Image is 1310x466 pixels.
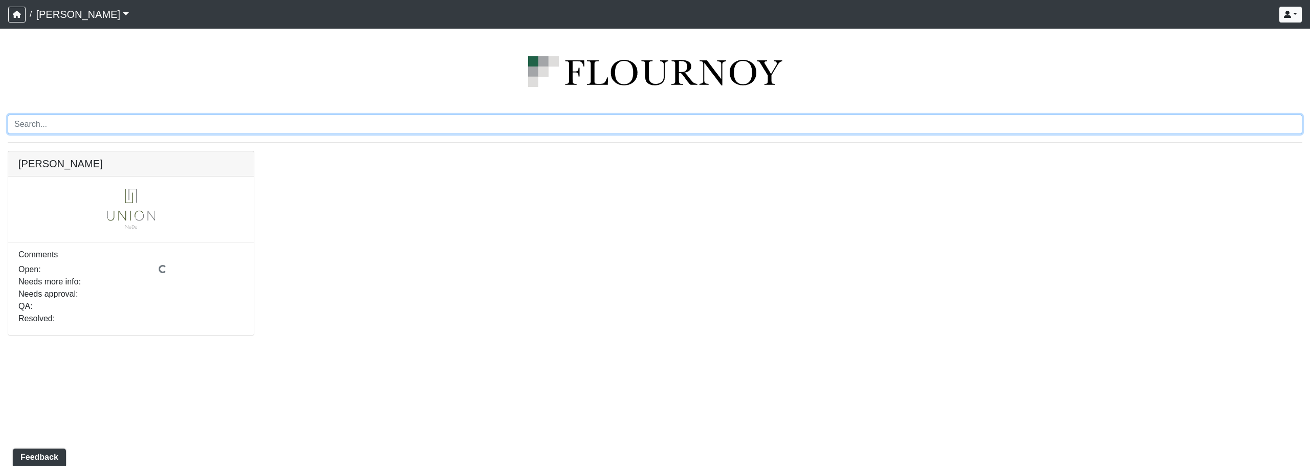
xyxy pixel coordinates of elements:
a: [PERSON_NAME] [36,4,129,25]
iframe: Ybug feedback widget [8,446,68,466]
span: / [26,4,36,25]
input: Search [8,115,1302,134]
img: logo [8,56,1302,87]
